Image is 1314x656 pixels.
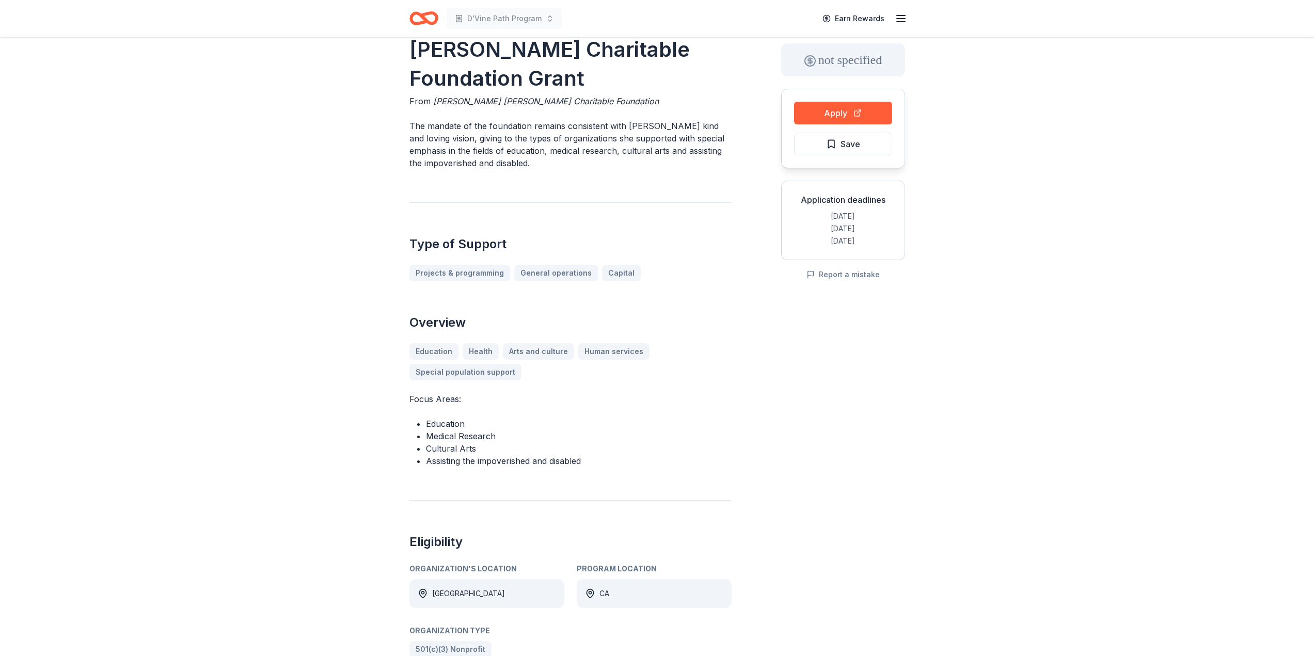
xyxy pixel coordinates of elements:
button: Save [794,133,892,155]
li: Medical Research [426,430,732,442]
span: D'Vine Path Program [467,12,542,25]
div: [GEOGRAPHIC_DATA] [432,587,505,600]
span: 501(c)(3) Nonprofit [416,643,485,655]
a: General operations [514,265,598,281]
div: Organization Type [409,625,732,637]
button: Report a mistake [806,268,880,281]
div: From [409,95,732,107]
p: The mandate of the foundation remains consistent with [PERSON_NAME] kind and loving vision, givin... [409,120,732,169]
li: Assisting the impoverished and disabled [426,455,732,467]
h2: Type of Support [409,236,732,252]
a: Earn Rewards [816,9,891,28]
a: Home [409,6,438,30]
h1: [PERSON_NAME] [PERSON_NAME] Charitable Foundation Grant [409,6,732,93]
span: Save [841,137,860,151]
p: Focus Areas: [409,393,732,405]
span: [PERSON_NAME] [PERSON_NAME] Charitable Foundation [433,96,659,106]
div: CA [599,587,609,600]
h2: Overview [409,314,732,331]
div: Organization's Location [409,563,564,575]
div: [DATE] [790,222,896,235]
li: Education [426,418,732,430]
button: D'Vine Path Program [447,8,562,29]
div: not specified [781,43,905,76]
button: Apply [794,102,892,124]
div: [DATE] [790,235,896,247]
div: [DATE] [790,210,896,222]
div: Application deadlines [790,194,896,206]
a: Capital [602,265,641,281]
h2: Eligibility [409,534,732,550]
a: Projects & programming [409,265,510,281]
div: Program Location [577,563,732,575]
li: Cultural Arts [426,442,732,455]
